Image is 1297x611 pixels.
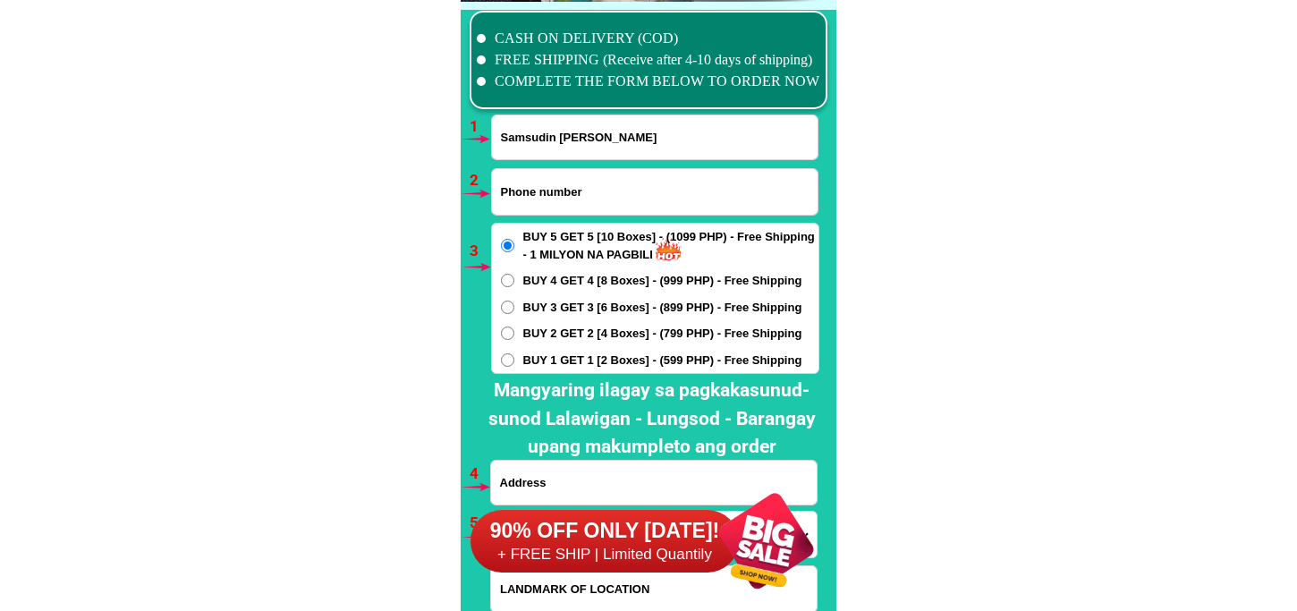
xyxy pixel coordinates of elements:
[477,49,820,71] li: FREE SHIPPING (Receive after 4-10 days of shipping)
[523,272,802,290] span: BUY 4 GET 4 [8 Boxes] - (999 PHP) - Free Shipping
[492,115,818,159] input: Input full_name
[501,239,514,252] input: BUY 5 GET 5 [10 Boxes] - (1099 PHP) - Free Shipping - 1 MILYON NA PAGBILI
[501,353,514,367] input: BUY 1 GET 1 [2 Boxes] - (599 PHP) - Free Shipping
[501,301,514,314] input: BUY 3 GET 3 [6 Boxes] - (899 PHP) - Free Shipping
[470,115,490,139] h6: 1
[477,28,820,49] li: CASH ON DELIVERY (COD)
[477,71,820,92] li: COMPLETE THE FORM BELOW TO ORDER NOW
[470,545,739,564] h6: + FREE SHIP | Limited Quantily
[476,377,828,462] h2: Mangyaring ilagay sa pagkakasunud-sunod Lalawigan - Lungsod - Barangay upang makumpleto ang order
[523,352,802,369] span: BUY 1 GET 1 [2 Boxes] - (599 PHP) - Free Shipping
[470,169,490,192] h6: 2
[501,274,514,287] input: BUY 4 GET 4 [8 Boxes] - (999 PHP) - Free Shipping
[470,512,490,535] h6: 5
[523,228,818,263] span: BUY 5 GET 5 [10 Boxes] - (1099 PHP) - Free Shipping - 1 MILYON NA PAGBILI
[523,299,802,317] span: BUY 3 GET 3 [6 Boxes] - (899 PHP) - Free Shipping
[492,169,818,215] input: Input phone_number
[523,325,802,343] span: BUY 2 GET 2 [4 Boxes] - (799 PHP) - Free Shipping
[470,518,739,545] h6: 90% OFF ONLY [DATE]!
[470,240,490,263] h6: 3
[501,327,514,340] input: BUY 2 GET 2 [4 Boxes] - (799 PHP) - Free Shipping
[470,462,490,486] h6: 4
